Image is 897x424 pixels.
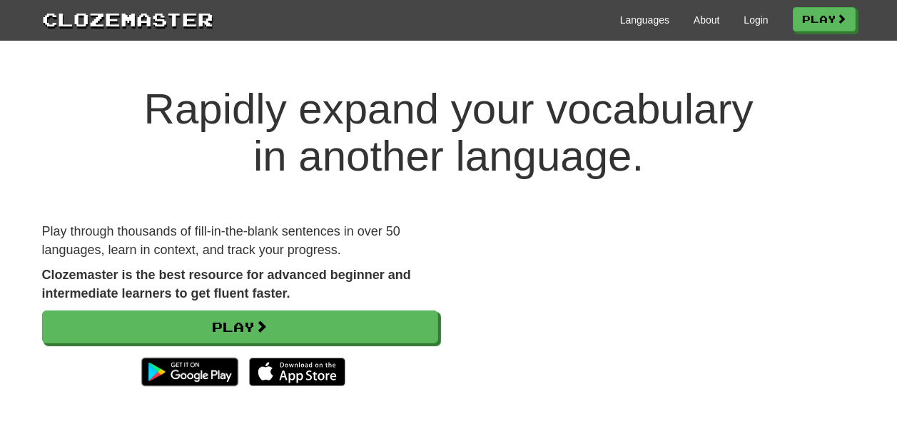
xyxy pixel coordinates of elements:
a: Languages [620,13,669,27]
strong: Clozemaster is the best resource for advanced beginner and intermediate learners to get fluent fa... [42,268,411,301]
a: About [694,13,720,27]
img: Download_on_the_App_Store_Badge_US-UK_135x40-25178aeef6eb6b83b96f5f2d004eda3bffbb37122de64afbaef7... [249,358,345,386]
a: Login [744,13,768,27]
a: Play [42,311,438,343]
a: Clozemaster [42,6,213,32]
a: Play [793,7,856,31]
img: Get it on Google Play [134,350,245,393]
p: Play through thousands of fill-in-the-blank sentences in over 50 languages, learn in context, and... [42,223,438,259]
